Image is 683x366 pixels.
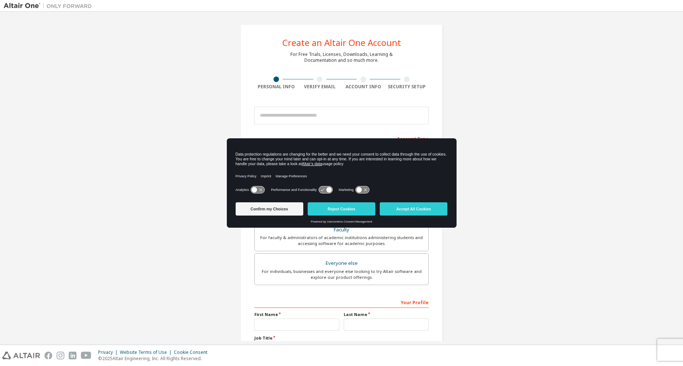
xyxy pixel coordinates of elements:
div: For Free Trials, Licenses, Downloads, Learning & Documentation and so much more. [290,51,393,63]
img: altair_logo.svg [2,352,40,359]
div: Account Info [341,84,385,90]
div: Account Type [254,132,429,144]
div: Personal Info [254,84,298,90]
img: Altair One [4,2,96,10]
div: Privacy [98,349,120,355]
div: Verify Email [298,84,342,90]
div: For faculty & administrators of academic institutions administering students and accessing softwa... [259,235,424,246]
div: Website Terms of Use [120,349,174,355]
label: Last Name [344,312,429,317]
div: Faculty [259,225,424,235]
img: instagram.svg [57,352,64,359]
div: Cookie Consent [174,349,212,355]
img: linkedin.svg [69,352,76,359]
img: facebook.svg [44,352,52,359]
img: youtube.svg [81,352,92,359]
label: First Name [254,312,339,317]
div: For individuals, businesses and everyone else looking to try Altair software and explore our prod... [259,269,424,280]
div: Everyone else [259,258,424,269]
div: Create an Altair One Account [282,38,401,47]
div: Security Setup [385,84,429,90]
label: Job Title [254,335,429,341]
p: © 2025 Altair Engineering, Inc. All Rights Reserved. [98,355,212,362]
div: Your Profile [254,296,429,308]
